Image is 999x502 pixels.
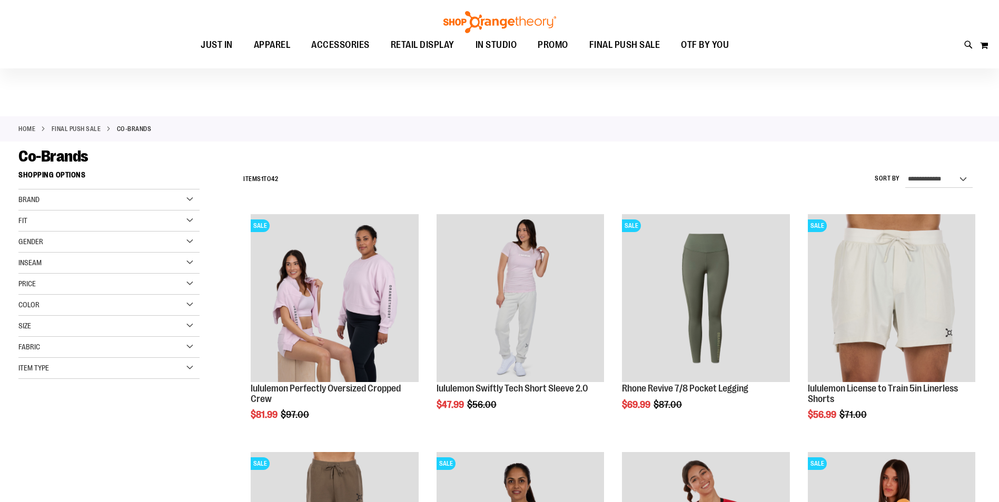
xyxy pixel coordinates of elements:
span: Fabric [18,343,40,351]
div: product [245,209,423,447]
a: IN STUDIO [465,33,528,57]
span: Co-Brands [18,147,88,165]
label: Sort By [875,174,900,183]
span: Fit [18,216,27,225]
span: Size [18,322,31,330]
a: lululemon License to Train 5in Linerless Shorts [808,383,958,404]
span: $47.99 [437,399,466,410]
a: FINAL PUSH SALE [52,124,101,134]
img: lululemon Perfectly Oversized Cropped Crew [251,214,418,381]
span: SALE [251,457,270,470]
span: FINAL PUSH SALE [589,33,660,57]
span: $56.99 [808,409,838,420]
span: Color [18,300,39,309]
a: lululemon License to Train 5in Linerless ShortsSALE [808,214,975,383]
img: Rhone Revive 7/8 Pocket Legging [622,214,789,381]
span: 1 [261,175,264,183]
span: SALE [437,457,456,470]
span: SALE [251,219,270,232]
span: Price [18,279,36,288]
a: FINAL PUSH SALE [579,33,671,57]
span: Brand [18,195,39,204]
span: RETAIL DISPLAY [391,33,454,57]
a: Home [18,124,35,134]
span: $69.99 [622,399,652,410]
h2: Items to [243,171,278,187]
img: lululemon Swiftly Tech Short Sleeve 2.0 [437,214,604,381]
span: APPAREL [254,33,291,57]
a: OTF BY YOU [670,33,739,57]
div: product [803,209,981,447]
strong: Shopping Options [18,166,200,189]
span: PROMO [538,33,568,57]
span: 42 [271,175,278,183]
span: Item Type [18,364,49,372]
span: $97.00 [281,409,311,420]
a: lululemon Swiftly Tech Short Sleeve 2.0 [437,383,588,394]
img: Shop Orangetheory [442,11,558,33]
a: APPAREL [243,33,301,57]
div: product [431,209,609,436]
span: $71.00 [839,409,868,420]
span: SALE [808,457,827,470]
a: Rhone Revive 7/8 Pocket LeggingSALE [622,214,789,383]
img: lululemon License to Train 5in Linerless Shorts [808,214,975,381]
a: Rhone Revive 7/8 Pocket Legging [622,383,748,394]
span: $87.00 [654,399,684,410]
span: Gender [18,237,43,246]
a: JUST IN [190,33,243,57]
a: lululemon Swiftly Tech Short Sleeve 2.0 [437,214,604,383]
a: lululemon Perfectly Oversized Cropped CrewSALE [251,214,418,383]
a: lululemon Perfectly Oversized Cropped Crew [251,383,401,404]
strong: Co-Brands [117,124,152,134]
span: OTF BY YOU [681,33,729,57]
a: RETAIL DISPLAY [380,33,465,57]
span: Inseam [18,258,42,267]
span: JUST IN [201,33,233,57]
span: IN STUDIO [476,33,517,57]
span: SALE [808,219,827,232]
span: $56.00 [467,399,498,410]
span: $81.99 [251,409,279,420]
a: ACCESSORIES [301,33,380,57]
span: ACCESSORIES [311,33,370,57]
a: PROMO [527,33,579,57]
div: product [617,209,795,436]
span: SALE [622,219,641,232]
